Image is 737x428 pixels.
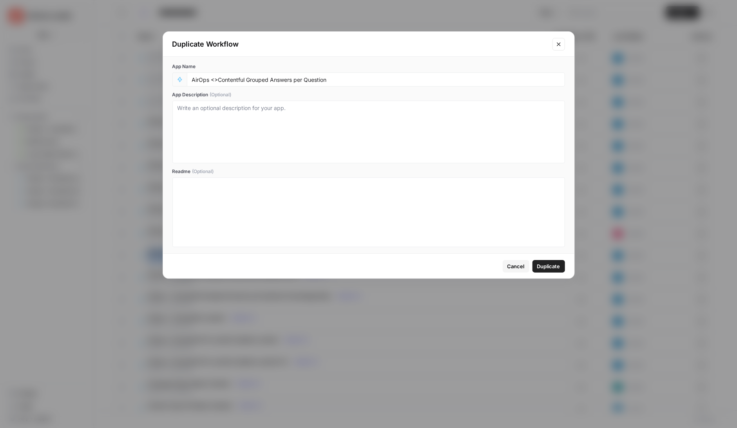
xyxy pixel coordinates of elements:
[537,262,560,270] span: Duplicate
[552,38,565,51] button: Close modal
[192,76,560,83] input: Untitled
[172,168,565,175] label: Readme
[192,168,214,175] span: (Optional)
[172,63,565,70] label: App Name
[507,262,525,270] span: Cancel
[172,39,548,50] div: Duplicate Workflow
[532,260,565,273] button: Duplicate
[172,91,565,98] label: App Description
[210,91,232,98] span: (Optional)
[503,260,529,273] button: Cancel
